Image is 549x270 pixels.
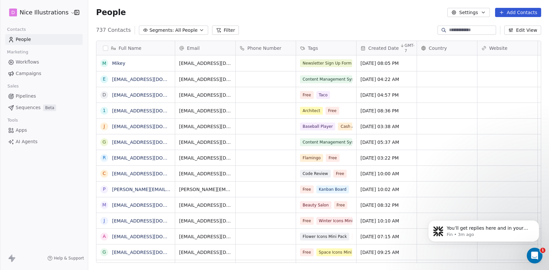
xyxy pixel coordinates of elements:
[21,215,26,220] button: Gif picker
[96,55,175,263] div: grid
[42,215,47,220] button: Start recording
[43,105,56,111] span: Beta
[103,91,106,98] div: d
[187,45,200,51] span: Email
[179,76,231,83] span: [EMAIL_ADDRESS][DOMAIN_NAME]
[103,154,106,161] div: r
[96,26,131,34] span: 737 Contacts
[527,248,542,263] iframe: Intercom live chat
[10,97,102,109] div: Our usual reply time 🕒
[447,8,490,17] button: Settings
[112,124,192,129] a: [EMAIL_ADDRESS][DOMAIN_NAME]
[112,171,192,176] a: [EMAIL_ADDRESS][DOMAIN_NAME]
[5,68,83,79] a: Campaigns
[179,92,231,98] span: [EMAIL_ADDRESS][DOMAIN_NAME]
[352,233,366,241] span: Free
[5,115,21,125] span: Tools
[360,107,413,114] span: [DATE] 08:36 PM
[112,61,125,66] a: Mikey
[112,212,123,222] button: Send a message…
[300,248,314,256] span: Free
[300,75,352,83] span: Content Management System
[179,218,231,224] span: [EMAIL_ADDRESS][DOMAIN_NAME]
[316,185,349,193] span: Kanban Board
[20,8,69,17] span: Nice Illustrations
[119,45,141,51] span: Full Name
[112,108,192,113] a: [EMAIL_ADDRESS][DOMAIN_NAME]
[5,136,83,147] a: AI Agents
[8,7,70,18] button: DNice Illustrations
[6,201,125,212] textarea: Message…
[102,3,115,15] button: Home
[360,123,413,130] span: [DATE] 03:38 AM
[10,67,102,93] div: You’ll get replies here and in your email: ✉️
[5,64,125,128] div: Fin says…
[112,155,192,161] a: [EMAIL_ADDRESS][DOMAIN_NAME]
[334,201,348,209] span: Free
[112,187,268,192] a: [PERSON_NAME][EMAIL_ADDRESS][PERSON_NAME][DOMAIN_NAME]
[103,170,106,177] div: c
[31,215,36,220] button: Upload attachment
[102,60,106,67] div: M
[16,127,27,134] span: Apps
[104,123,105,130] div: j
[247,45,281,51] span: Phone Number
[10,81,62,92] b: [EMAIL_ADDRESS][DOMAIN_NAME]
[296,41,356,55] div: Tags
[316,91,330,99] span: Taco
[338,123,362,130] span: Cash App
[236,41,296,55] div: Phone Number
[360,233,413,240] span: [DATE] 07:15 AM
[16,93,36,100] span: Pipelines
[4,3,17,15] button: go back
[19,4,29,14] img: Profile image for Fin
[300,107,323,115] span: Architect
[5,102,83,113] a: SequencesBeta
[316,248,365,256] span: Space Icons Mini Pack
[300,123,335,130] span: Baseball Player
[16,36,31,43] span: People
[5,81,22,91] span: Sales
[300,201,331,209] span: Beauty Salon
[112,77,192,82] a: [EMAIL_ADDRESS][DOMAIN_NAME]
[212,26,239,35] button: Filter
[300,217,314,225] span: Free
[368,45,399,51] span: Created Date
[300,154,323,162] span: Flamingo
[103,233,106,240] div: a
[477,41,538,55] div: Website
[360,249,413,256] span: [DATE] 09:25 AM
[179,60,231,67] span: [EMAIL_ADDRESS][DOMAIN_NAME]
[179,155,231,161] span: [EMAIL_ADDRESS][DOMAIN_NAME]
[5,64,107,113] div: You’ll get replies here and in your email:✉️[EMAIL_ADDRESS][DOMAIN_NAME]Our usual reply time🕒1 da...
[16,104,41,111] span: Sequences
[360,60,413,67] span: [DATE] 08:05 PM
[24,38,125,58] div: hi. How much would i cost to upgrade to the tier 4 lifetime plan?
[360,170,413,177] span: [DATE] 10:00 AM
[429,45,447,51] span: Country
[179,139,231,145] span: [EMAIL_ADDRESS][DOMAIN_NAME]
[112,218,192,223] a: [EMAIL_ADDRESS][DOMAIN_NAME]
[179,170,231,177] span: [EMAIL_ADDRESS][DOMAIN_NAME]
[308,45,318,51] span: Tags
[96,8,126,17] span: People
[333,170,347,178] span: Free
[489,45,507,51] span: Website
[4,47,31,57] span: Marketing
[103,186,106,193] div: p
[5,57,83,67] a: Workflows
[54,256,84,261] span: Help & Support
[112,250,192,255] a: [EMAIL_ADDRESS][DOMAIN_NAME]
[300,233,349,241] span: Flower Icons Mini Pack
[103,76,106,83] div: e
[316,217,366,225] span: Winter Icons Mini Pack
[5,91,83,102] a: Pipelines
[5,34,83,45] a: People
[179,249,231,256] span: [EMAIL_ADDRESS][DOMAIN_NAME]
[300,185,314,193] span: Free
[360,186,413,193] span: [DATE] 10:02 AM
[300,59,352,67] span: Newsletter Sign Up Form
[179,107,231,114] span: [EMAIL_ADDRESS][DOMAIN_NAME]
[103,107,106,114] div: 1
